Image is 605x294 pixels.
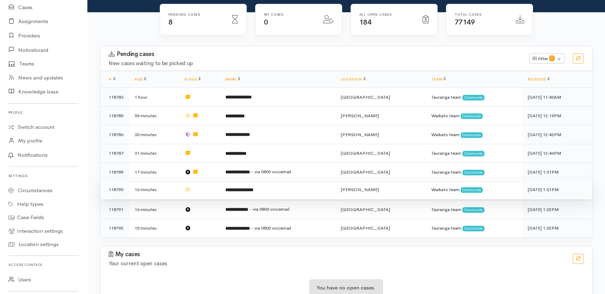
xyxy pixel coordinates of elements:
[185,77,201,82] a: Flags
[341,94,390,100] span: [GEOGRAPHIC_DATA]
[109,77,115,82] a: #
[129,200,179,219] td: 16 minutes
[359,18,372,27] span: 184
[455,18,475,27] span: 77149
[522,180,592,199] td: [DATE] 1:01PM
[341,150,390,156] span: [GEOGRAPHIC_DATA]
[522,163,592,182] td: [DATE] 1:01PM
[426,144,522,163] td: Tauranga team
[426,163,522,182] td: Tauranga team
[109,261,564,267] h4: Your current open cases
[426,180,522,199] td: Waikato team
[251,225,291,231] span: - via 0800 voicemail
[522,88,592,107] td: [DATE] 11:40AM
[251,169,291,175] span: - via 0800 voicemail
[129,88,179,107] td: 1 hour
[529,54,564,64] button: Filter0
[431,77,446,82] a: Team
[100,144,129,163] td: 118787
[461,187,483,193] span: Community
[359,13,414,16] h6: All Open cases
[426,106,522,125] td: Waikato team
[426,88,522,107] td: Tauranga team
[522,106,592,125] td: [DATE] 12:19PM
[528,77,549,82] a: Received
[109,51,521,58] h3: Pending cases
[462,151,484,156] span: Community
[168,18,173,27] span: 8
[100,219,129,237] td: 118792
[129,144,179,163] td: 31 minutes
[455,13,507,16] h6: Total cases
[249,206,289,212] span: - via 0800 voicemail
[8,108,79,117] h6: Profile
[129,125,179,144] td: 35 minutes
[461,132,483,138] span: Community
[225,77,240,82] a: Name
[549,55,555,61] span: 0
[264,18,268,27] span: 0
[100,106,129,125] td: 118785
[426,125,522,144] td: Waikato team
[129,106,179,125] td: 59 minutes
[168,13,223,16] h6: Pending cases
[341,132,379,138] span: [PERSON_NAME]
[135,77,146,82] a: Age
[341,206,390,212] span: [GEOGRAPHIC_DATA]
[462,170,484,175] span: Community
[109,61,521,66] h4: New cases waiting to be picked up
[100,88,129,107] td: 118783
[341,187,379,192] span: [PERSON_NAME]
[462,226,484,231] span: Community
[461,113,483,119] span: Community
[100,180,129,199] td: 118790
[522,125,592,144] td: [DATE] 12:42PM
[341,169,390,175] span: [GEOGRAPHIC_DATA]
[426,219,522,237] td: Tauranga team
[100,125,129,144] td: 118786
[100,200,129,219] td: 118791
[522,200,592,219] td: [DATE] 1:02PM
[129,180,179,199] td: 16 minutes
[462,207,484,213] span: Community
[8,260,79,269] h6: Access control
[341,77,366,82] a: Location
[522,219,592,237] td: [DATE] 1:02PM
[462,95,484,100] span: Community
[129,219,179,237] td: 15 minutes
[264,13,315,16] h6: My cases
[100,163,129,182] td: 118789
[341,113,379,119] span: [PERSON_NAME]
[109,251,564,258] h3: My cases
[129,163,179,182] td: 17 minutes
[426,200,522,219] td: Tauranga team
[522,144,592,163] td: [DATE] 12:46PM
[8,171,79,181] h6: Settings
[341,225,390,231] span: [GEOGRAPHIC_DATA]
